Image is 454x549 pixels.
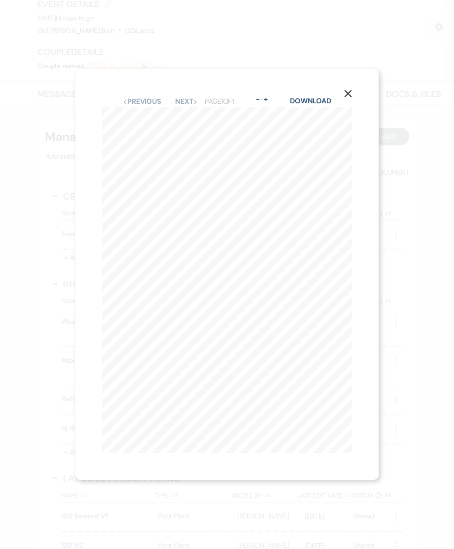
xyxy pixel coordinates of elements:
button: - [254,96,262,103]
button: Next [175,98,198,105]
a: Download [290,96,331,106]
button: Previous [123,98,161,105]
p: Page 1 of 1 [205,96,234,107]
button: + [262,96,270,103]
